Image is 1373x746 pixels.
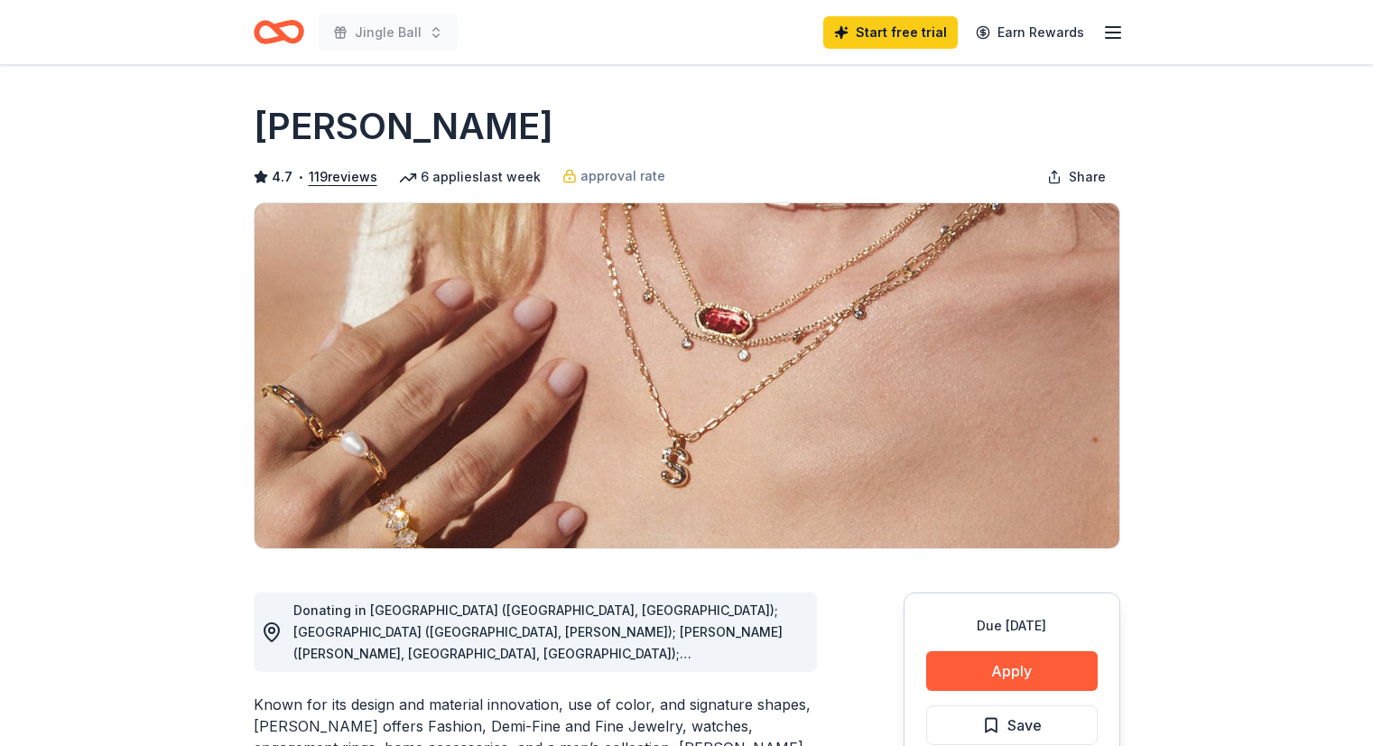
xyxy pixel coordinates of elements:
[965,16,1095,49] a: Earn Rewards
[399,166,541,188] div: 6 applies last week
[319,14,458,51] button: Jingle Ball
[255,203,1119,548] img: Image for Kendra Scott
[254,11,304,53] a: Home
[297,170,303,184] span: •
[309,166,377,188] button: 119reviews
[926,651,1098,691] button: Apply
[562,165,665,187] a: approval rate
[926,615,1098,637] div: Due [DATE]
[580,165,665,187] span: approval rate
[355,22,422,43] span: Jingle Ball
[272,166,292,188] span: 4.7
[1033,159,1120,195] button: Share
[823,16,958,49] a: Start free trial
[1069,166,1106,188] span: Share
[926,705,1098,745] button: Save
[1007,713,1042,737] span: Save
[254,101,553,152] h1: [PERSON_NAME]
